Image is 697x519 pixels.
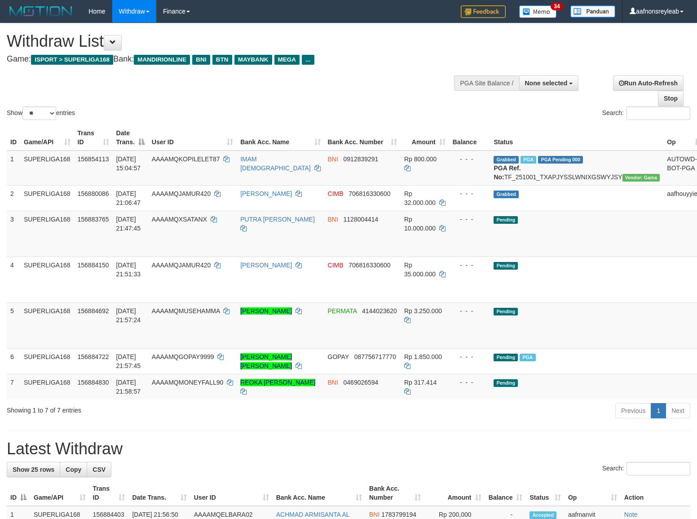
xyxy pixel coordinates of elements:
img: panduan.png [570,5,615,18]
span: Rp 32.000.000 [404,190,436,206]
div: - - - [453,378,487,387]
span: Rp 3.250.000 [404,307,442,315]
td: TF_251001_TXAPJYSSLWNIXGSWYJSY [490,151,663,186]
span: 34 [551,2,563,10]
div: Showing 1 to 7 of 7 entries [7,402,284,415]
h4: Game: Bank: [7,55,456,64]
span: AAAAMQMONEYFALL90 [152,379,224,386]
td: 7 [7,374,20,399]
a: Show 25 rows [7,462,60,477]
td: SUPERLIGA168 [20,348,74,374]
th: Trans ID: activate to sort column ascending [74,125,113,151]
span: Copy 087756717770 to clipboard [354,353,396,360]
td: 1 [7,151,20,186]
a: [PERSON_NAME] [240,190,292,197]
span: Pending [494,308,518,315]
th: ID [7,125,20,151]
th: Bank Acc. Number: activate to sort column ascending [324,125,401,151]
span: MAYBANK [234,55,272,65]
span: Accepted [529,511,556,519]
span: Marked by aafchhiseyha [521,156,536,164]
th: Status [490,125,663,151]
a: 1 [651,403,666,418]
label: Search: [602,106,690,120]
h1: Latest Withdraw [7,440,690,458]
th: Bank Acc. Name: activate to sort column ascending [237,125,324,151]
a: Next [666,403,690,418]
a: [PERSON_NAME] [240,262,292,269]
div: - - - [453,215,487,224]
span: 156884150 [78,262,109,269]
a: IMAM [DEMOGRAPHIC_DATA] [240,155,311,172]
span: [DATE] 21:57:45 [116,353,141,369]
span: [DATE] 21:51:33 [116,262,141,278]
td: 5 [7,302,20,348]
span: PERMATA [328,307,357,315]
span: Vendor URL: https://trx31.1velocity.biz [622,174,660,182]
td: 6 [7,348,20,374]
input: Search: [626,106,690,120]
button: None selected [519,75,579,91]
span: Pending [494,216,518,224]
th: User ID: activate to sort column ascending [190,480,273,506]
th: Date Trans.: activate to sort column ascending [128,480,190,506]
span: MANDIRIONLINE [134,55,190,65]
span: AAAAMQJAMUR420 [152,262,211,269]
td: SUPERLIGA168 [20,211,74,257]
span: 156884692 [78,307,109,315]
span: Copy 0469026594 to clipboard [344,379,379,386]
th: Game/API: activate to sort column ascending [30,480,89,506]
th: Action [621,480,690,506]
span: [DATE] 15:04:57 [116,155,141,172]
td: SUPERLIGA168 [20,374,74,399]
span: Copy 1783799194 to clipboard [381,511,416,518]
h1: Withdraw List [7,32,456,50]
img: Button%20Memo.svg [519,5,557,18]
span: Pending [494,262,518,270]
span: CIMB [328,262,344,269]
th: Status: activate to sort column ascending [526,480,564,506]
div: - - - [453,306,487,315]
span: Copy 0912839291 to clipboard [344,155,379,163]
span: Marked by aafphoenmanit [520,354,535,361]
span: BTN [212,55,232,65]
td: 3 [7,211,20,257]
th: Balance [449,125,490,151]
span: Copy 706816330600 to clipboard [348,262,390,269]
span: [DATE] 21:57:24 [116,307,141,324]
td: SUPERLIGA168 [20,302,74,348]
span: Rp 10.000.000 [404,216,436,232]
span: [DATE] 21:58:57 [116,379,141,395]
span: CIMB [328,190,344,197]
span: 156884830 [78,379,109,386]
th: Op: activate to sort column ascending [565,480,621,506]
span: AAAAMQJAMUR420 [152,190,211,197]
span: BNI [328,379,338,386]
span: Rp 800.000 [404,155,437,163]
span: 156880086 [78,190,109,197]
span: Rp 1.850.000 [404,353,442,360]
span: AAAAMQGOPAY9999 [152,353,214,360]
div: - - - [453,189,487,198]
th: Date Trans.: activate to sort column descending [113,125,148,151]
th: Bank Acc. Name: activate to sort column ascending [273,480,366,506]
th: Amount: activate to sort column ascending [424,480,485,506]
span: CSV [93,466,106,473]
span: Grabbed [494,156,519,164]
a: PUTRA [PERSON_NAME] [240,216,315,223]
span: BNI [192,55,210,65]
div: - - - [453,155,487,164]
span: Rp 317.414 [404,379,437,386]
th: Balance: activate to sort column ascending [485,480,526,506]
a: Stop [658,91,684,106]
a: Copy [60,462,87,477]
th: Amount: activate to sort column ascending [401,125,449,151]
th: ID: activate to sort column descending [7,480,30,506]
td: 4 [7,257,20,302]
span: Copy 1128004414 to clipboard [344,216,379,223]
a: REOKA [PERSON_NAME] [240,379,315,386]
th: Bank Acc. Number: activate to sort column ascending [366,480,424,506]
span: Show 25 rows [13,466,54,473]
a: CSV [87,462,111,477]
span: BNI [369,511,379,518]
